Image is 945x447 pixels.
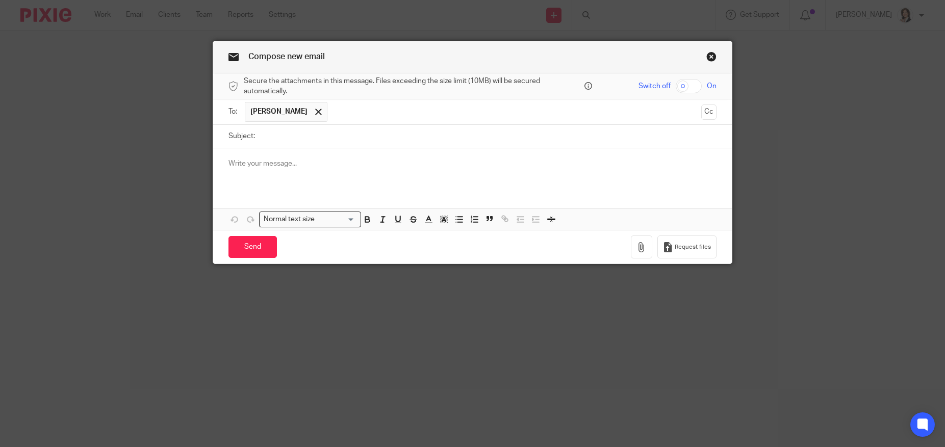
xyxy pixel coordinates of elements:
[701,104,717,120] button: Cc
[228,131,255,141] label: Subject:
[248,52,325,61] span: Compose new email
[228,107,240,117] label: To:
[706,51,717,65] a: Close this dialog window
[244,76,582,97] span: Secure the attachments in this message. Files exceeding the size limit (10MB) will be secured aut...
[318,214,355,225] input: Search for option
[675,243,711,251] span: Request files
[707,81,717,91] span: On
[250,107,308,117] span: [PERSON_NAME]
[657,235,717,258] button: Request files
[262,214,317,225] span: Normal text size
[259,212,361,227] div: Search for option
[228,236,277,258] input: Send
[638,81,671,91] span: Switch off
